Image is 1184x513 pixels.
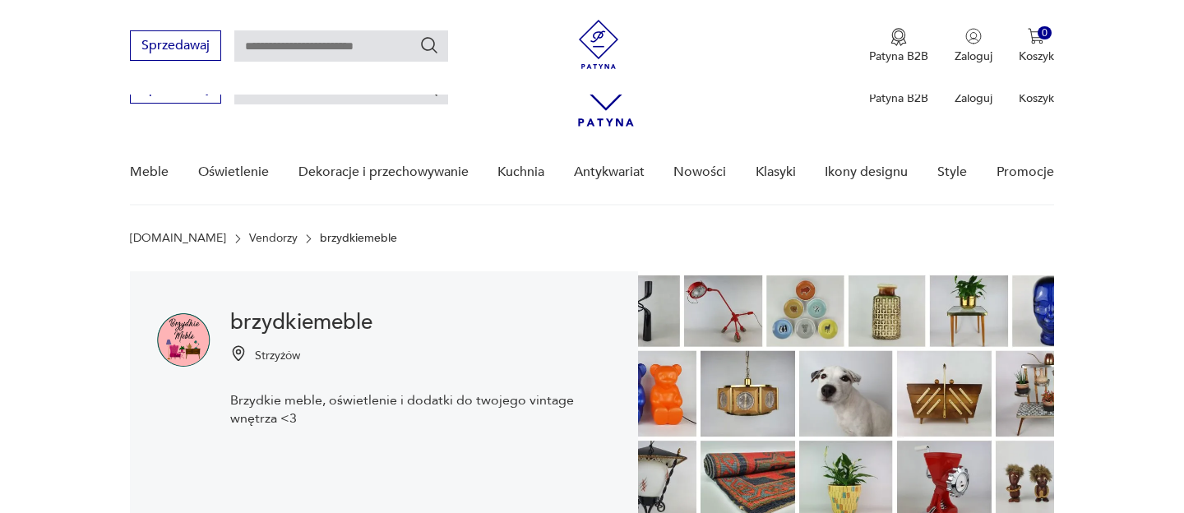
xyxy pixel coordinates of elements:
[869,49,928,64] p: Patyna B2B
[230,312,612,332] h1: brzydkiemeble
[890,28,907,46] img: Ikona medalu
[298,141,469,204] a: Dekoracje i przechowywanie
[1028,28,1044,44] img: Ikona koszyka
[869,28,928,64] button: Patyna B2B
[1019,28,1054,64] button: 0Koszyk
[965,28,982,44] img: Ikonka użytkownika
[869,28,928,64] a: Ikona medaluPatyna B2B
[997,141,1054,204] a: Promocje
[955,49,992,64] p: Zaloguj
[574,141,645,204] a: Antykwariat
[198,141,269,204] a: Oświetlenie
[130,41,221,53] a: Sprzedawaj
[1019,49,1054,64] p: Koszyk
[419,35,439,55] button: Szukaj
[130,30,221,61] button: Sprzedawaj
[937,141,967,204] a: Style
[130,232,226,245] a: [DOMAIN_NAME]
[673,141,726,204] a: Nowości
[955,90,992,106] p: Zaloguj
[574,20,623,69] img: Patyna - sklep z meblami i dekoracjami vintage
[955,28,992,64] button: Zaloguj
[1019,90,1054,106] p: Koszyk
[156,312,210,367] img: brzydkiemeble
[230,391,612,427] p: Brzydkie meble, oświetlenie i dodatki do twojego vintage wnętrza <3
[130,141,169,204] a: Meble
[230,345,247,362] img: Ikonka pinezki mapy
[320,232,397,245] p: brzydkiemeble
[825,141,908,204] a: Ikony designu
[756,141,796,204] a: Klasyki
[497,141,544,204] a: Kuchnia
[130,84,221,95] a: Sprzedawaj
[255,348,300,363] p: Strzyżów
[249,232,298,245] a: Vendorzy
[869,90,928,106] p: Patyna B2B
[1038,26,1052,40] div: 0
